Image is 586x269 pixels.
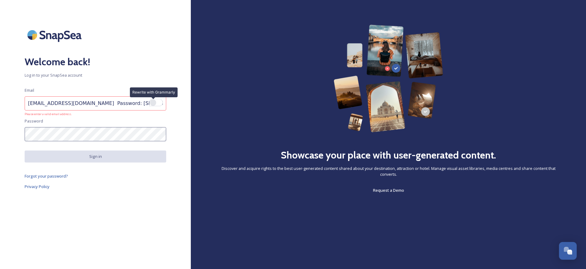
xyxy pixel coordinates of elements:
[25,54,166,69] h2: Welcome back!
[25,118,43,124] span: Password
[334,25,444,132] img: 63b42ca75bacad526042e722_Group%20154-p-800.png
[25,25,86,45] img: SnapSea Logo
[281,148,496,163] h2: Showcase your place with user-generated content.
[25,172,166,180] a: Forgot your password?
[25,87,34,93] span: Email
[25,184,50,189] span: Privacy Policy
[559,242,577,260] button: Open Chat
[215,166,561,177] span: Discover and acquire rights to the best user-generated content shared about your destination, att...
[25,72,166,78] span: Log in to your SnapSea account
[373,187,404,194] a: Request a Demo
[25,183,166,190] a: Privacy Policy
[25,151,166,163] button: Sign in
[25,173,68,179] span: Forgot your password?
[373,187,404,193] span: Request a Demo
[25,96,166,110] input: To enrich screen reader interactions, please activate Accessibility in Grammarly extension settings
[25,112,166,116] span: Please enter a valid email address.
